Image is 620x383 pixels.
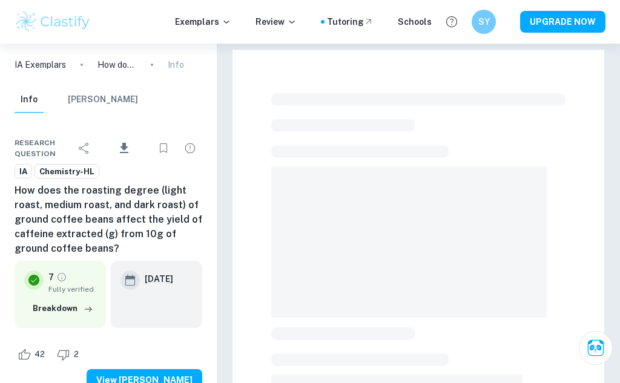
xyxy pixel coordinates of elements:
button: Info [15,87,44,113]
span: 2 [67,349,85,361]
p: Review [256,15,297,28]
div: Bookmark [151,136,176,160]
p: Exemplars [175,15,231,28]
p: Info [168,58,184,71]
a: Grade fully verified [56,272,67,283]
div: Download [99,133,149,164]
div: Share [72,136,96,160]
button: UPGRADE NOW [520,11,605,33]
a: Tutoring [327,15,374,28]
span: Fully verified [48,284,96,295]
div: Report issue [178,136,202,160]
a: Schools [398,15,432,28]
a: IA Exemplars [15,58,66,71]
p: 7 [48,270,54,284]
span: Research question [15,137,72,159]
h6: How does the roasting degree (light roast, medium roast, and dark roast) of ground coffee beans a... [15,183,202,256]
div: Like [15,345,51,364]
a: Chemistry-HL [35,164,99,179]
button: Help and Feedback [441,11,462,32]
h6: [DATE] [145,272,173,286]
h6: SY [477,15,491,28]
span: 42 [28,349,51,361]
img: Clastify logo [15,10,91,34]
button: SY [472,10,496,34]
button: [PERSON_NAME] [68,87,138,113]
button: Ask Clai [579,331,613,365]
span: Chemistry-HL [35,166,99,178]
a: IA [15,164,32,179]
span: IA [15,166,31,178]
p: How does the roasting degree (light roast, medium roast, and dark roast) of ground coffee beans a... [97,58,136,71]
div: Dislike [54,345,85,364]
button: Breakdown [30,300,96,318]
